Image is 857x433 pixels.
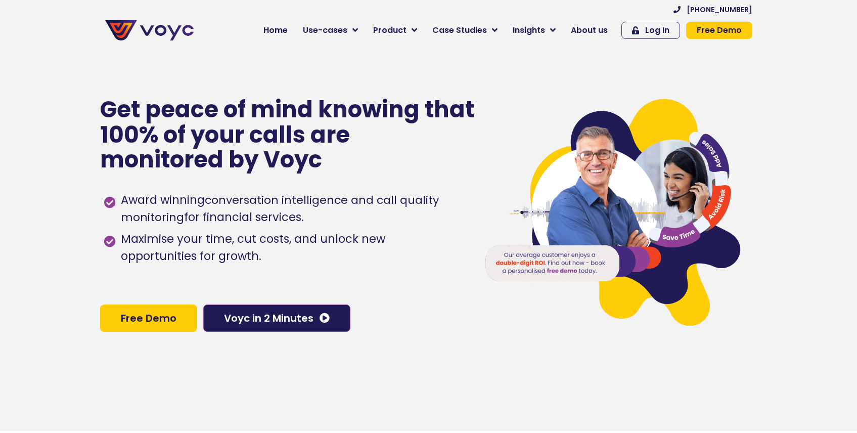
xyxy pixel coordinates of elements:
[100,97,476,172] p: Get peace of mind knowing that 100% of your calls are monitored by Voyc
[621,22,680,39] a: Log In
[645,26,669,34] span: Log In
[256,20,295,40] a: Home
[687,6,752,13] span: [PHONE_NUMBER]
[118,192,464,226] span: Award winning for financial services.
[505,20,563,40] a: Insights
[118,231,464,265] span: Maximise your time, cut costs, and unlock new opportunities for growth.
[121,192,439,225] h1: conversation intelligence and call quality monitoring
[366,20,425,40] a: Product
[513,24,545,36] span: Insights
[425,20,505,40] a: Case Studies
[100,305,197,332] a: Free Demo
[563,20,615,40] a: About us
[224,313,313,323] span: Voyc in 2 Minutes
[571,24,608,36] span: About us
[686,22,752,39] a: Free Demo
[697,26,742,34] span: Free Demo
[121,313,176,323] span: Free Demo
[203,305,350,332] a: Voyc in 2 Minutes
[373,24,407,36] span: Product
[303,24,347,36] span: Use-cases
[263,24,288,36] span: Home
[105,20,194,40] img: voyc-full-logo
[432,24,487,36] span: Case Studies
[295,20,366,40] a: Use-cases
[673,6,752,13] a: [PHONE_NUMBER]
